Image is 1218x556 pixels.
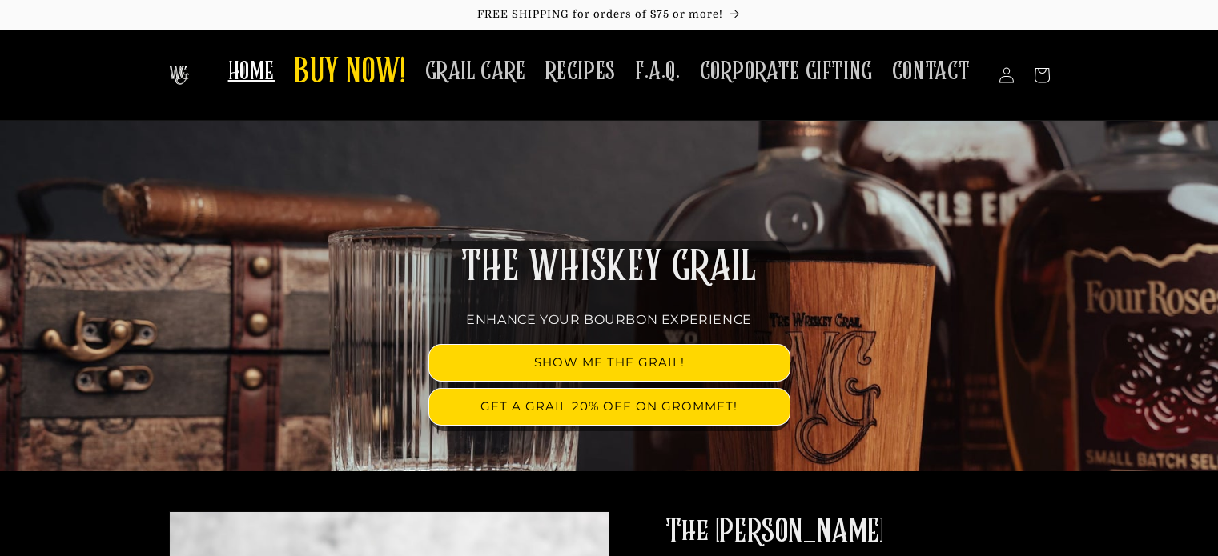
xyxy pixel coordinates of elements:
[294,51,406,95] span: BUY NOW!
[466,312,752,327] span: ENHANCE YOUR BOURBON EXPERIENCE
[429,389,790,425] a: GET A GRAIL 20% OFF ON GROMMET!
[169,66,189,85] img: The Whiskey Grail
[625,46,690,97] a: F.A.Q.
[228,56,275,87] span: HOME
[461,246,756,288] span: THE WHISKEY GRAIL
[416,46,536,97] a: GRAIL CARE
[700,56,873,87] span: CORPORATE GIFTING
[284,42,416,105] a: BUY NOW!
[545,56,616,87] span: RECIPES
[635,56,681,87] span: F.A.Q.
[892,56,971,87] span: CONTACT
[536,46,625,97] a: RECIPES
[16,8,1202,22] p: FREE SHIPPING for orders of $75 or more!
[690,46,882,97] a: CORPORATE GIFTING
[882,46,980,97] a: CONTACT
[425,56,526,87] span: GRAIL CARE
[665,511,994,553] h2: The [PERSON_NAME]
[429,345,790,381] a: SHOW ME THE GRAIL!
[219,46,284,97] a: HOME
